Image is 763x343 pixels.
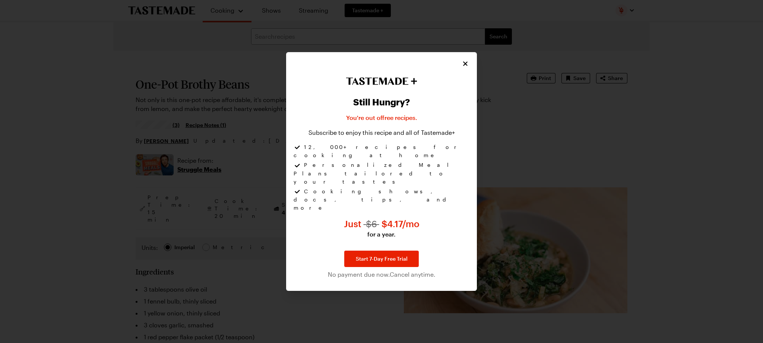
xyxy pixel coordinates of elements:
li: Personalized Meal Plans tailored to your tastes [294,161,469,187]
img: Tastemade+ [346,77,417,85]
span: No payment due now. Cancel anytime. [328,270,436,279]
li: Cooking shows, docs, tips, and more [294,187,469,212]
a: Start 7-Day Free Trial [344,251,419,267]
h2: Still Hungry? [353,97,410,107]
li: 12,000+ recipes for cooking at home [294,143,469,161]
span: Start 7-Day Free Trial [356,255,408,263]
button: Close [461,60,469,68]
p: Subscribe to enjoy this recipe and all of Tastemade+ [308,128,455,137]
p: Just $4.17 per month for a year instead of $6 [344,218,420,239]
p: You're out of free recipes . [346,113,417,122]
span: Just $ 4.17 /mo [344,218,420,229]
span: $ 6 [364,218,379,229]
